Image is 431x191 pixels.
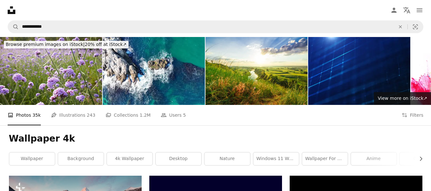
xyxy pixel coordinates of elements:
span: View more on iStock ↗ [378,96,427,101]
img: A beautiful valley with a river, blue sky with large clouds and bright sun. Aerial [205,37,308,105]
button: scroll list to the right [415,152,422,165]
div: 20% off at iStock ↗ [4,41,129,48]
button: Language [400,4,413,17]
a: background [58,152,104,165]
a: 4k wallpaper [107,152,152,165]
a: windows 11 wallpaper [253,152,299,165]
button: Clear [393,21,407,33]
button: Menu [413,4,426,17]
span: 1.2M [140,112,151,119]
a: wallpaper [9,152,55,165]
button: Visual search [408,21,423,33]
button: Search Unsplash [8,21,19,33]
h1: Wallpaper 4k [9,133,422,144]
a: Illustrations 243 [51,105,95,125]
img: 4K Digital Cyberspace with Particles and Digital Data Network Connections. High Speed Connection ... [308,37,410,105]
span: Browse premium images on iStock | [6,42,85,47]
a: desktop [156,152,201,165]
a: Home — Unsplash [8,6,15,14]
button: Filters [402,105,423,125]
span: 5 [183,112,186,119]
a: wallpaper for mobile [302,152,348,165]
a: Collections 1.2M [106,105,151,125]
img: Where Sea Meets Stone: Aerial Shots of Waves Crashing with Power and Grace [103,37,205,105]
span: 243 [87,112,95,119]
form: Find visuals sitewide [8,20,423,33]
a: Users 5 [161,105,186,125]
a: anime [351,152,397,165]
a: View more on iStock↗ [374,92,431,105]
a: Log in / Sign up [388,4,400,17]
a: nature [204,152,250,165]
